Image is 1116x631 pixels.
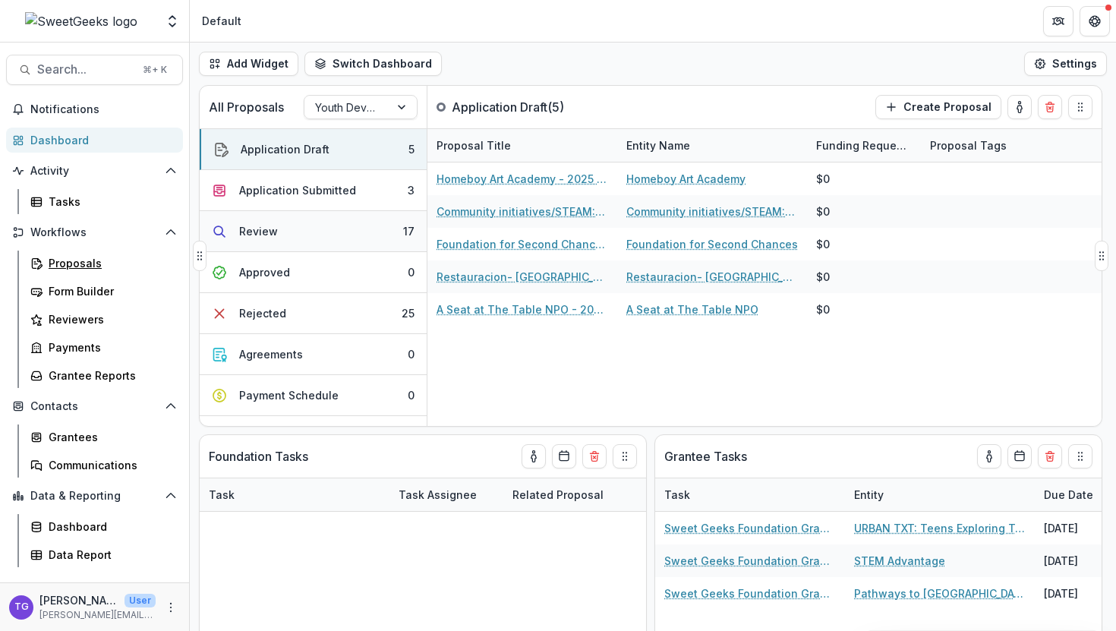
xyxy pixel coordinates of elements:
[200,487,244,503] div: Task
[389,478,503,511] div: Task Assignee
[921,129,1111,162] div: Proposal Tags
[239,223,278,239] div: Review
[626,203,798,219] a: Community initiatives/STEAM:CODERS
[6,220,183,245] button: Open Workflows
[200,129,427,170] button: Application Draft5
[30,490,159,503] span: Data & Reporting
[49,311,171,327] div: Reviewers
[408,387,415,403] div: 0
[408,182,415,198] div: 3
[24,279,183,304] a: Form Builder
[845,487,893,503] div: Entity
[125,594,156,607] p: User
[1007,95,1032,119] button: toggle-assigned-to-me
[854,585,1026,601] a: Pathways to [GEOGRAPHIC_DATA]
[25,12,137,30] img: SweetGeeks logo
[193,241,206,271] button: Drag
[807,129,921,162] div: Funding Requested
[452,98,566,116] p: Application Draft ( 5 )
[24,363,183,388] a: Grantee Reports
[49,283,171,299] div: Form Builder
[408,346,415,362] div: 0
[655,487,699,503] div: Task
[304,52,442,76] button: Switch Dashboard
[655,478,845,511] div: Task
[437,171,608,187] a: Homeboy Art Academy - 2025 - Sweet Geeks Foundation Grant Application
[24,251,183,276] a: Proposals
[402,305,415,321] div: 25
[30,132,171,148] div: Dashboard
[1038,444,1062,469] button: Delete card
[503,487,613,503] div: Related Proposal
[24,307,183,332] a: Reviewers
[6,128,183,153] a: Dashboard
[239,264,290,280] div: Approved
[140,62,170,78] div: ⌘ + K
[437,269,608,285] a: Restauracion- [GEOGRAPHIC_DATA] - 2025 - Sweet Geeks Foundation Grant Application
[6,394,183,418] button: Open Contacts
[30,103,177,116] span: Notifications
[664,520,836,536] a: Sweet Geeks Foundation Grant Report
[626,171,746,187] a: Homeboy Art Academy
[14,602,29,612] div: Theresa Gartland
[921,137,1016,153] div: Proposal Tags
[49,457,171,473] div: Communications
[39,608,156,622] p: [PERSON_NAME][EMAIL_ADDRESS][DOMAIN_NAME]
[613,444,637,469] button: Drag
[209,447,308,465] p: Foundation Tasks
[664,553,836,569] a: Sweet Geeks Foundation Grant Report
[816,269,830,285] div: $0
[200,334,427,375] button: Agreements0
[49,547,171,563] div: Data Report
[49,429,171,445] div: Grantees
[200,211,427,252] button: Review17
[437,301,608,317] a: A Seat at The Table NPO - 2025 - Sweet Geeks Foundation Grant Application
[854,553,945,569] a: STEM Advantage
[1038,95,1062,119] button: Delete card
[49,368,171,383] div: Grantee Reports
[427,137,520,153] div: Proposal Title
[241,141,329,157] div: Application Draft
[389,487,486,503] div: Task Assignee
[24,514,183,539] a: Dashboard
[1007,444,1032,469] button: Calendar
[209,98,284,116] p: All Proposals
[24,424,183,450] a: Grantees
[626,236,798,252] a: Foundation for Second Chances
[664,447,747,465] p: Grantee Tasks
[1043,6,1073,36] button: Partners
[582,444,607,469] button: Delete card
[162,598,180,617] button: More
[854,520,1026,536] a: URBAN TXT: Teens Exploring Technology
[202,13,241,29] div: Default
[816,301,830,317] div: $0
[196,10,247,32] nav: breadcrumb
[49,339,171,355] div: Payments
[617,137,699,153] div: Entity Name
[816,236,830,252] div: $0
[408,141,415,157] div: 5
[239,305,286,321] div: Rejected
[6,484,183,508] button: Open Data & Reporting
[845,478,1035,511] div: Entity
[437,203,608,219] a: Community initiatives/STEAM:CODERS - 2025 - Sweet Geeks Foundation Grant Application
[6,97,183,121] button: Notifications
[617,129,807,162] div: Entity Name
[49,255,171,271] div: Proposals
[977,444,1001,469] button: toggle-assigned-to-me
[24,453,183,478] a: Communications
[239,387,339,403] div: Payment Schedule
[239,346,303,362] div: Agreements
[1095,241,1108,271] button: Drag
[1068,444,1092,469] button: Drag
[807,137,921,153] div: Funding Requested
[408,264,415,280] div: 0
[522,444,546,469] button: toggle-assigned-to-me
[816,203,830,219] div: $0
[816,171,830,187] div: $0
[30,165,159,178] span: Activity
